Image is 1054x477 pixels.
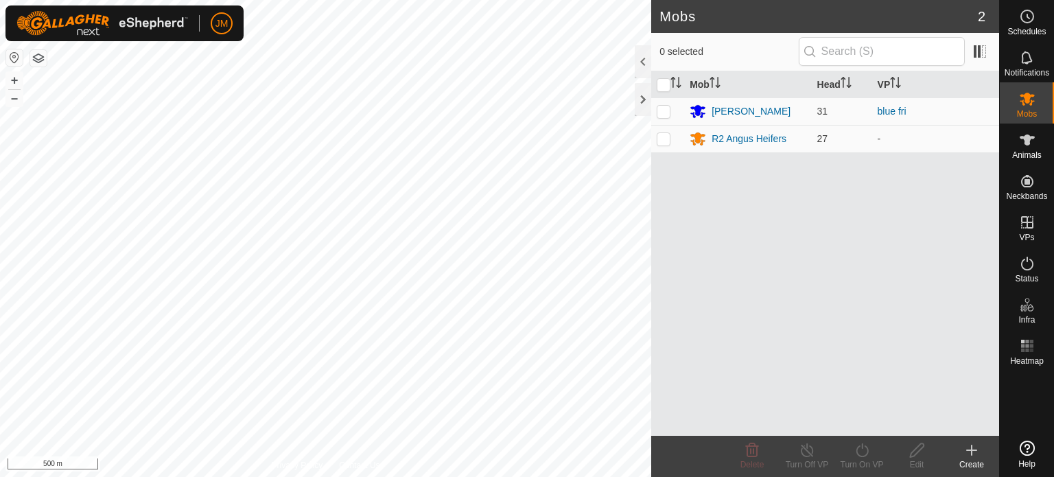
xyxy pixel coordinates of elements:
span: 27 [817,133,828,144]
th: Head [812,71,872,98]
img: Gallagher Logo [16,11,188,36]
span: Schedules [1007,27,1046,36]
span: Help [1018,460,1035,468]
input: Search (S) [799,37,965,66]
div: [PERSON_NAME] [712,104,790,119]
div: Turn On VP [834,458,889,471]
span: Infra [1018,316,1035,324]
a: Privacy Policy [272,459,323,472]
button: Reset Map [6,49,23,66]
span: 31 [817,106,828,117]
span: JM [215,16,229,31]
span: Heatmap [1010,357,1044,365]
p-sorticon: Activate to sort [890,79,901,90]
div: Turn Off VP [780,458,834,471]
p-sorticon: Activate to sort [841,79,852,90]
button: – [6,90,23,106]
span: VPs [1019,233,1034,242]
span: 2 [978,6,985,27]
div: Create [944,458,999,471]
span: 0 selected [659,45,798,59]
a: Contact Us [339,459,379,472]
a: blue fri [878,106,906,117]
p-sorticon: Activate to sort [710,79,721,90]
span: Notifications [1005,69,1049,77]
p-sorticon: Activate to sort [670,79,681,90]
div: Edit [889,458,944,471]
span: Delete [740,460,764,469]
button: Map Layers [30,50,47,67]
h2: Mobs [659,8,978,25]
th: VP [872,71,999,98]
button: + [6,72,23,89]
span: Animals [1012,151,1042,159]
th: Mob [684,71,811,98]
td: - [872,125,999,152]
a: Help [1000,435,1054,474]
span: Status [1015,275,1038,283]
span: Mobs [1017,110,1037,118]
div: R2 Angus Heifers [712,132,786,146]
span: Neckbands [1006,192,1047,200]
